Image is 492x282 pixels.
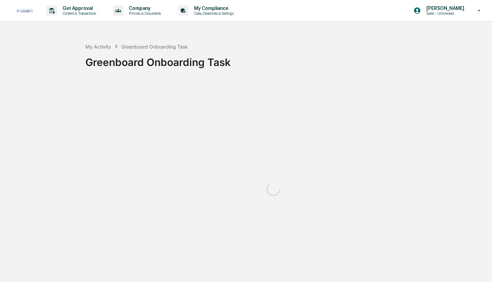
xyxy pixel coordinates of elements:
[121,44,188,50] div: Greenboard Onboarding Task
[189,11,237,16] p: Data, Deadlines & Settings
[189,5,237,11] p: My Compliance
[85,44,111,50] div: My Activity
[123,11,164,16] p: Policies & Documents
[85,51,489,68] div: Greenboard Onboarding Task
[57,11,99,16] p: Content & Transactions
[421,5,468,11] p: [PERSON_NAME]
[16,9,33,12] img: logo
[421,11,468,16] p: Sales - Unlicensed
[57,5,99,11] p: Get Approval
[123,5,164,11] p: Company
